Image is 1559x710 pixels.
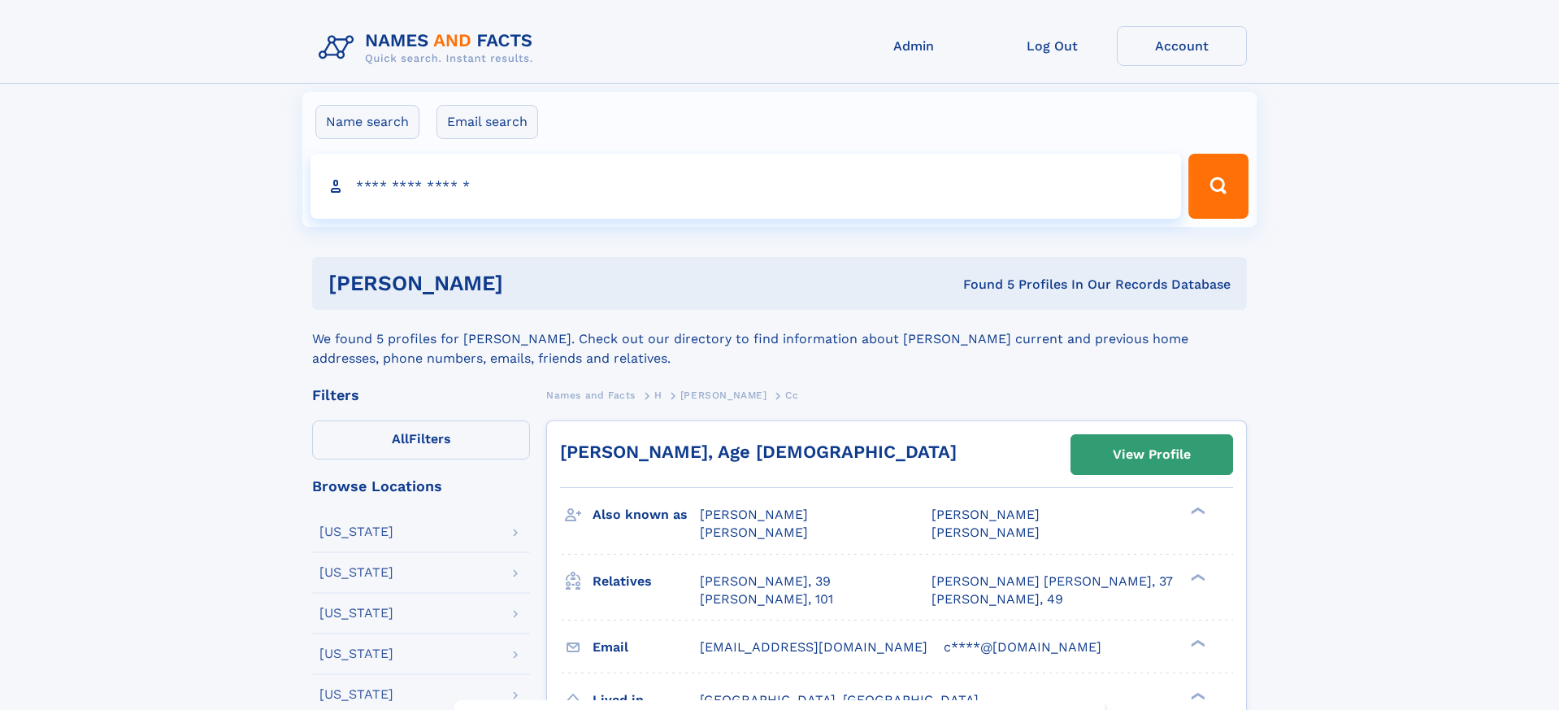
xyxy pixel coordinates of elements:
span: [PERSON_NAME] [700,525,808,540]
span: [GEOGRAPHIC_DATA], [GEOGRAPHIC_DATA] [700,692,979,708]
img: Logo Names and Facts [312,26,546,70]
a: [PERSON_NAME], 49 [931,590,1063,608]
h3: Relatives [593,568,700,595]
div: ❯ [1188,690,1207,701]
span: [PERSON_NAME] [700,507,808,522]
label: Filters [312,420,530,460]
a: View Profile [1071,435,1232,474]
div: [US_STATE] [319,647,393,660]
h1: [PERSON_NAME] [328,273,733,294]
a: [PERSON_NAME], Age [DEMOGRAPHIC_DATA] [560,442,957,462]
div: Browse Locations [312,479,530,494]
label: Email search [436,105,538,139]
label: Name search [315,105,419,139]
div: ❯ [1188,638,1207,648]
a: [PERSON_NAME] [680,385,767,405]
a: Admin [849,26,979,66]
div: [US_STATE] [319,525,393,538]
a: Log Out [987,26,1117,66]
a: H [654,385,662,405]
span: [PERSON_NAME] [931,507,1040,522]
span: [PERSON_NAME] [680,390,767,401]
a: Names and Facts [546,385,636,405]
span: H [654,390,662,401]
div: View Profile [1113,436,1191,473]
div: ❯ [1188,572,1207,582]
a: Account [1117,26,1247,66]
div: [US_STATE] [319,607,393,620]
span: [EMAIL_ADDRESS][DOMAIN_NAME] [700,639,927,655]
div: [US_STATE] [319,688,393,701]
span: [PERSON_NAME] [931,525,1040,540]
h3: Also known as [593,501,700,529]
span: Cc [785,390,798,401]
h3: Email [593,634,700,661]
a: [PERSON_NAME], 39 [700,573,831,590]
div: Found 5 Profiles In Our Records Database [733,276,1231,294]
div: ❯ [1188,506,1207,516]
input: search input [310,154,1181,219]
div: [US_STATE] [319,566,393,579]
div: We found 5 profiles for [PERSON_NAME]. Check out our directory to find information about [PERSON_... [312,310,1247,368]
button: Search Button [1188,154,1249,219]
span: All [392,431,409,446]
a: [PERSON_NAME], 101 [700,590,833,608]
a: [PERSON_NAME] [PERSON_NAME], 37 [931,573,1173,590]
div: Filters [312,388,530,403]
